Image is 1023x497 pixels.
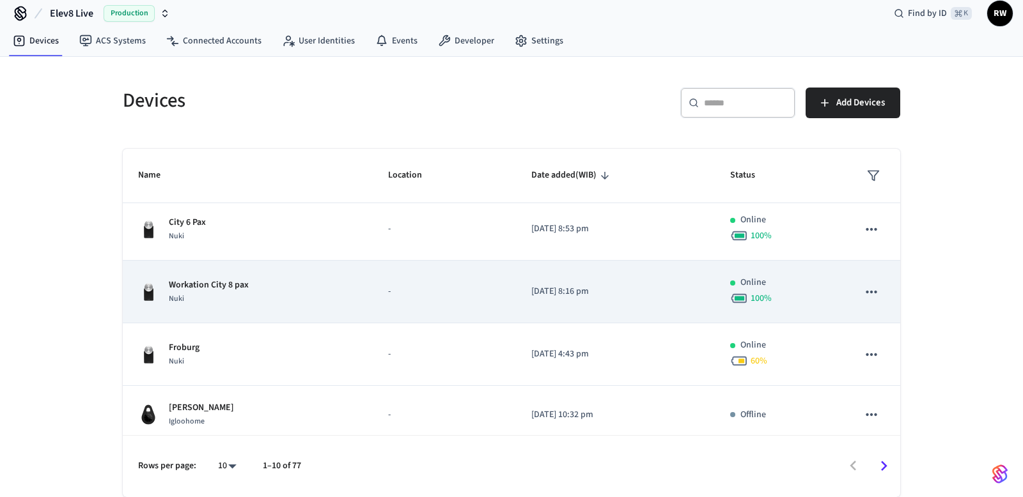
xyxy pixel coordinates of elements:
p: - [388,408,501,422]
a: Settings [504,29,574,52]
div: 10 [212,457,242,475]
p: Online [740,213,766,227]
button: Add Devices [806,88,900,118]
img: Nuki Smart Lock 3.0 Pro Black, Front [138,344,159,365]
span: Igloohome [169,416,205,427]
span: Find by ID [908,7,947,20]
p: Online [740,276,766,289]
p: Offline [740,408,766,422]
button: Go to next page [869,451,899,481]
p: City 6 Pax [169,216,206,229]
span: Add Devices [836,95,885,111]
p: [DATE] 4:43 pm [531,348,699,361]
p: [DATE] 10:32 pm [531,408,699,422]
span: Date added(WIB) [531,165,613,185]
span: Name [138,165,177,185]
p: Online [740,339,766,352]
div: Find by ID⌘ K [884,2,982,25]
p: - [388,285,501,298]
p: [DATE] 8:16 pm [531,285,699,298]
span: 100 % [751,229,772,242]
span: Nuki [169,356,184,367]
img: Nuki Smart Lock 3.0 Pro Black, Front [138,219,159,240]
span: 100 % [751,292,772,305]
a: Events [365,29,428,52]
span: Elev8 Live [50,6,93,21]
span: Nuki [169,293,184,304]
a: ACS Systems [69,29,156,52]
p: Froburg [169,341,199,355]
p: - [388,222,501,236]
a: Developer [428,29,504,52]
span: ⌘ K [951,7,972,20]
button: RW [987,1,1013,26]
p: - [388,348,501,361]
img: SeamLogoGradient.69752ec5.svg [992,464,1008,484]
p: Workation City 8 pax [169,279,249,292]
img: igloohome_igke [138,404,159,425]
img: Nuki Smart Lock 3.0 Pro Black, Front [138,282,159,302]
span: Location [388,165,439,185]
p: [PERSON_NAME] [169,401,234,415]
a: User Identities [272,29,365,52]
p: 1–10 of 77 [263,459,301,473]
span: RW [988,2,1011,25]
span: Production [104,5,155,22]
h5: Devices [123,88,504,114]
span: Nuki [169,231,184,241]
span: Status [730,165,772,185]
span: 60 % [751,355,767,367]
a: Devices [3,29,69,52]
p: Rows per page: [138,459,196,473]
p: [DATE] 8:53 pm [531,222,699,236]
a: Connected Accounts [156,29,272,52]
